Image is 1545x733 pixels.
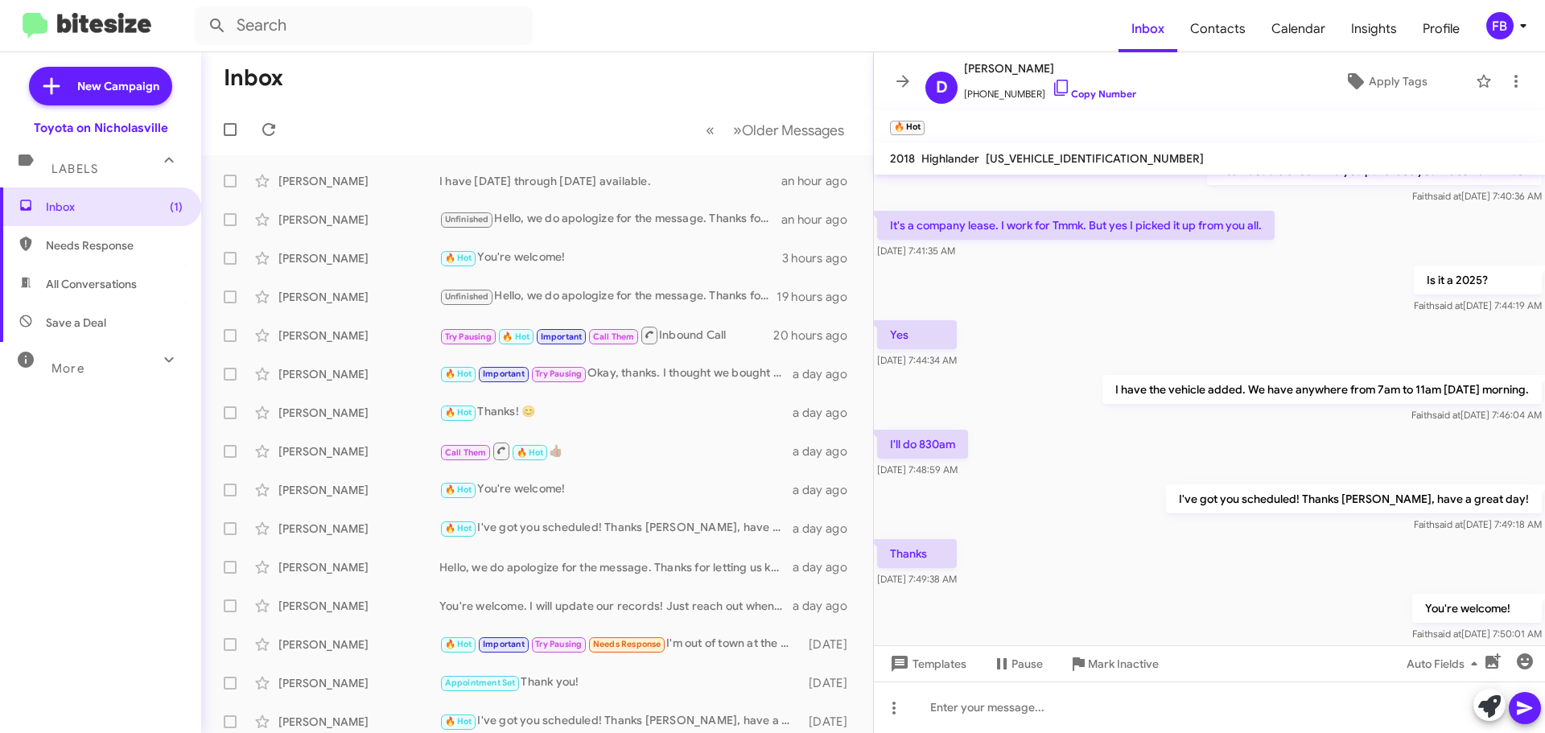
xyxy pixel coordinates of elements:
span: Faith [DATE] 7:46:04 AM [1411,409,1542,421]
span: said at [1432,409,1461,421]
div: [PERSON_NAME] [278,212,439,228]
div: a day ago [793,482,860,498]
span: Appointment Set [445,677,516,688]
div: a day ago [793,443,860,459]
a: Contacts [1177,6,1259,52]
nav: Page navigation example [697,113,854,146]
p: You're welcome! [1412,594,1542,623]
span: 🔥 Hot [517,447,544,458]
span: « [706,120,715,140]
div: [PERSON_NAME] [278,250,439,266]
span: [DATE] 7:48:59 AM [877,463,958,476]
span: All Conversations [46,276,137,292]
span: (1) [170,199,183,215]
div: I've got you scheduled! Thanks [PERSON_NAME], have a great day! [439,712,801,731]
div: FB [1486,12,1514,39]
button: Mark Inactive [1056,649,1172,678]
span: Needs Response [46,237,183,253]
span: Needs Response [593,639,661,649]
a: Calendar [1259,6,1338,52]
span: Inbox [1119,6,1177,52]
span: Important [483,369,525,379]
div: 20 hours ago [773,327,860,344]
span: D [936,75,948,101]
span: said at [1433,190,1461,202]
span: Templates [887,649,966,678]
div: a day ago [793,598,860,614]
span: said at [1435,299,1463,311]
div: [PERSON_NAME] [278,327,439,344]
div: Hello, we do apologize for the message. Thanks for letting us know, we will update our records! H... [439,210,781,229]
p: Yes [877,320,957,349]
div: Hello, we do apologize for the message. Thanks for letting us know, we will update our records! H... [439,559,793,575]
div: 19 hours ago [777,289,860,305]
span: [DATE] 7:49:38 AM [877,573,957,585]
div: [PERSON_NAME] [278,443,439,459]
div: I'm out of town at the moment so I'll have to find the best time once I'm back [439,635,801,653]
div: You're welcome. I will update our records! Just reach out when you are ready for another service ... [439,598,793,614]
div: [PERSON_NAME] [278,675,439,691]
a: Copy Number [1052,88,1136,100]
div: I've got you scheduled! Thanks [PERSON_NAME], have a great day! [439,519,793,537]
p: I have the vehicle added. We have anywhere from 7am to 11am [DATE] morning. [1102,375,1542,404]
button: Auto Fields [1394,649,1497,678]
div: You're welcome! [439,480,793,499]
p: Is it a 2025? [1414,266,1542,294]
div: [DATE] [801,675,860,691]
div: Thank you! [439,673,801,692]
span: [DATE] 7:41:35 AM [877,245,955,257]
span: Try Pausing [535,369,582,379]
span: Auto Fields [1407,649,1484,678]
span: Faith [DATE] 7:44:19 AM [1414,299,1542,311]
a: Profile [1410,6,1473,52]
p: I'll do 830am [877,430,968,459]
button: Next [723,113,854,146]
span: said at [1433,628,1461,640]
span: Unfinished [445,214,489,224]
div: [PERSON_NAME] [278,521,439,537]
div: [PERSON_NAME] [278,598,439,614]
div: an hour ago [781,212,860,228]
div: [PERSON_NAME] [278,482,439,498]
div: Toyota on Nicholasville [34,120,168,136]
div: Okay, thanks. I thought we bought on [DATE]. Not sure but will def get in maybe in Sept for servi... [439,364,793,383]
div: Inbound Call [439,325,773,345]
span: 🔥 Hot [445,716,472,727]
span: Save a Deal [46,315,106,331]
span: More [51,361,84,376]
span: Call Them [445,447,487,458]
span: 🔥 Hot [445,369,472,379]
input: Search [195,6,533,45]
div: 👍🏽 [439,441,793,461]
span: 🔥 Hot [502,331,529,342]
button: Previous [696,113,724,146]
button: FB [1473,12,1527,39]
div: [PERSON_NAME] [278,366,439,382]
span: Faith [DATE] 7:40:36 AM [1412,190,1542,202]
div: You're welcome! [439,249,782,267]
span: 2018 [890,151,915,166]
p: It's a company lease. I work for Tmmk. But yes I picked it up from you all. [877,211,1275,240]
div: [PERSON_NAME] [278,559,439,575]
div: Thanks! 😊 [439,403,793,422]
h1: Inbox [224,65,283,91]
div: [PERSON_NAME] [278,289,439,305]
span: [PHONE_NUMBER] [964,78,1136,102]
span: Important [541,331,583,342]
span: 🔥 Hot [445,253,472,263]
span: 🔥 Hot [445,407,472,418]
span: Call Them [593,331,635,342]
p: I've got you scheduled! Thanks [PERSON_NAME], have a great day! [1166,484,1542,513]
span: Insights [1338,6,1410,52]
small: 🔥 Hot [890,121,925,135]
span: » [733,120,742,140]
span: [DATE] 7:44:34 AM [877,354,957,366]
button: Templates [874,649,979,678]
span: said at [1435,518,1463,530]
div: a day ago [793,559,860,575]
span: Labels [51,162,98,176]
span: Try Pausing [535,639,582,649]
a: New Campaign [29,67,172,105]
